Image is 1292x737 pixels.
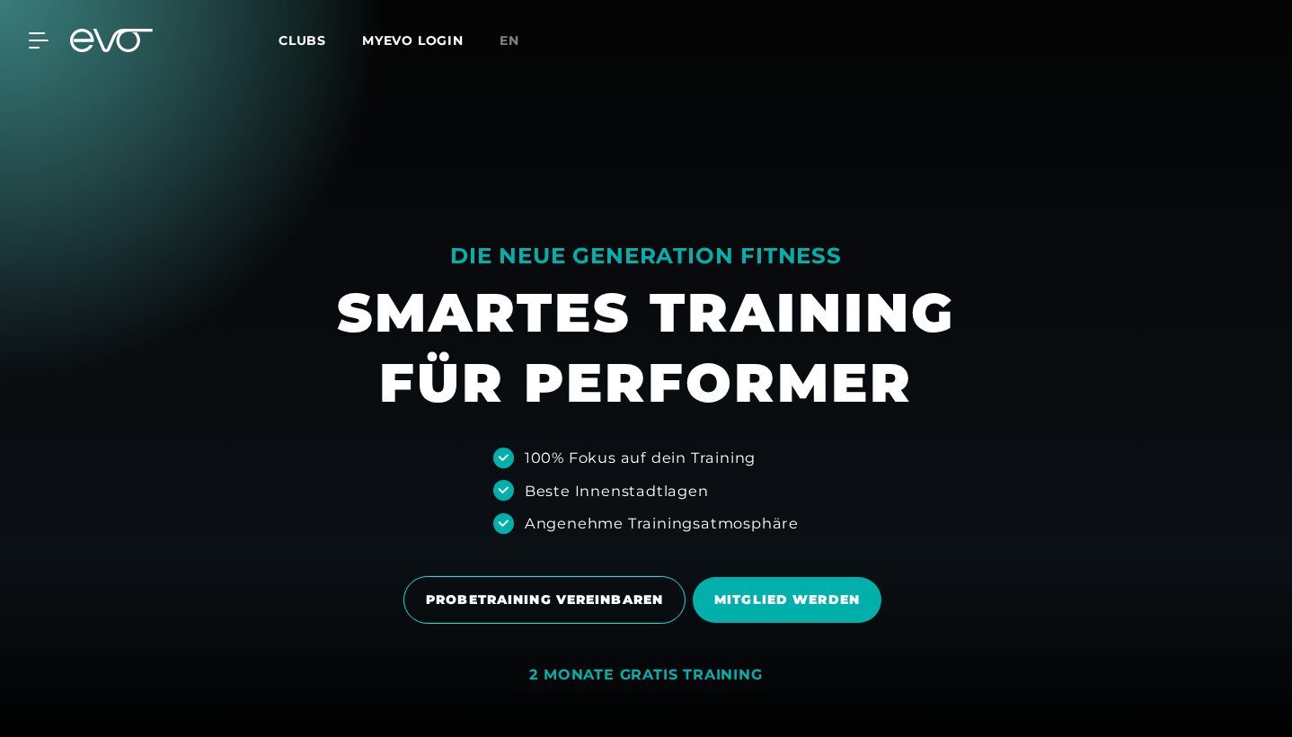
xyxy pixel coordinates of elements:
[714,590,860,609] span: MITGLIED WERDEN
[279,31,362,49] a: Clubs
[500,31,541,51] a: en
[279,32,326,49] span: Clubs
[337,242,955,271] div: DIE NEUE GENERATION FITNESS
[529,666,762,685] div: 2 MONATE GRATIS TRAINING
[337,278,955,418] h1: SMARTES TRAINING FÜR PERFORMER
[362,32,464,49] a: MYEVO LOGIN
[525,512,799,534] div: Angenehme Trainingsatmosphäre
[426,590,663,609] span: PROBETRAINING VEREINBAREN
[525,447,756,468] div: 100% Fokus auf dein Training
[693,564,889,636] a: MITGLIED WERDEN
[500,32,519,49] span: en
[403,563,693,637] a: PROBETRAINING VEREINBAREN
[525,480,709,502] div: Beste Innenstadtlagen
